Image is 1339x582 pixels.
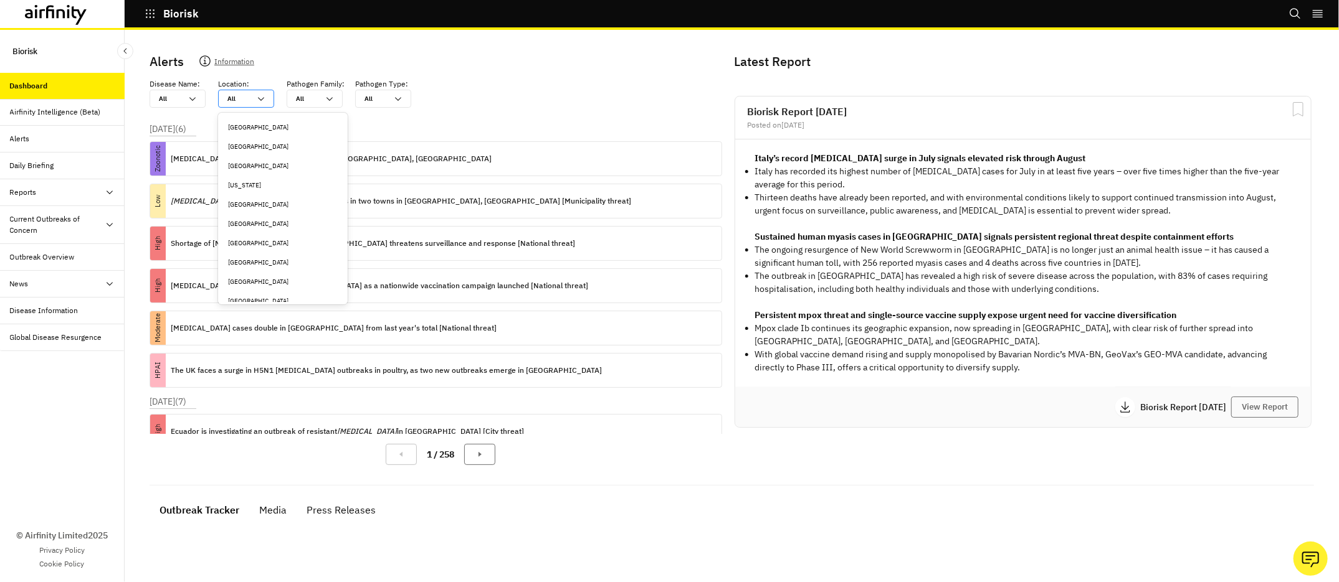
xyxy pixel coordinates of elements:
div: [GEOGRAPHIC_DATA] [228,258,338,267]
div: Posted on [DATE] [748,121,1299,129]
p: With global vaccine demand rising and supply monopolised by Bavarian Nordic’s MVA-BN, GeoVax’s GE... [755,348,1292,374]
p: Moderate [141,321,175,336]
svg: Bookmark Report [1290,101,1306,117]
a: Cookie Policy [40,558,85,570]
div: Outbreak Tracker [160,500,239,519]
div: [GEOGRAPHIC_DATA] [228,161,338,171]
p: High [141,424,175,439]
div: Media [259,500,287,519]
p: Zoonotic [141,151,175,167]
p: Biorisk [163,8,199,19]
p: High [141,236,175,251]
p: The ongoing resurgence of New World Screwworm in [GEOGRAPHIC_DATA] is no longer just an animal he... [755,243,1292,270]
i: [MEDICAL_DATA] [337,426,397,436]
div: Alerts [10,133,30,144]
button: Previous Page [386,444,417,465]
p: [DATE] ( 7 ) [150,395,186,408]
button: Close Sidebar [117,43,133,59]
p: detected in water supplies in two towns in [GEOGRAPHIC_DATA], [GEOGRAPHIC_DATA] [Municipality thr... [171,194,631,208]
p: Pathogen Family : [287,78,345,90]
div: Dashboard [10,80,48,92]
div: [GEOGRAPHIC_DATA] [228,277,338,286]
div: Reports [10,187,37,198]
button: View Report [1231,397,1298,418]
div: [GEOGRAPHIC_DATA] [228,142,338,151]
p: Location : [218,78,249,90]
strong: Persistent mpox threat and single-source vaccine supply expose urgent need for vaccine diversific... [755,309,1177,321]
div: Global Disease Resurgence [10,332,102,343]
p: Information [214,55,254,72]
div: Disease Information [10,305,79,316]
p: Biorisk [12,40,37,63]
div: News [10,278,29,289]
p: Low [141,194,175,209]
p: The outbreak in [GEOGRAPHIC_DATA] has revealed a high risk of severe disease across the populatio... [755,270,1292,296]
button: Biorisk [145,3,199,24]
div: [GEOGRAPHIC_DATA] [228,238,338,248]
a: Privacy Policy [39,545,85,556]
div: [GEOGRAPHIC_DATA] [228,123,338,132]
p: High [141,278,175,294]
div: [GEOGRAPHIC_DATA] [228,200,338,209]
div: Current Outbreaks of Concern [10,214,105,236]
p: Mpox clade Ib continues its geographic expansion, now spreading in [GEOGRAPHIC_DATA], with clear ... [755,322,1292,348]
p: Thirteen deaths have already been reported, and with environmental conditions likely to support c... [755,191,1292,217]
button: Next Page [464,444,495,465]
div: [GEOGRAPHIC_DATA] [228,219,338,228]
strong: Italy’s record [MEDICAL_DATA] surge in July signals elevated risk through August [755,153,1086,164]
p: 1 / 258 [427,448,454,461]
h2: Biorisk Report [DATE] [748,106,1299,116]
p: Shortage of [MEDICAL_DATA] test kits in [GEOGRAPHIC_DATA] threatens surveillance and response [Na... [171,237,575,250]
button: Search [1289,3,1302,24]
p: [MEDICAL_DATA] risk remains in [GEOGRAPHIC_DATA] as a nationwide vaccination campaign launched [N... [171,279,588,293]
p: [DATE] ( 6 ) [150,123,186,136]
strong: Sustained human myasis cases in [GEOGRAPHIC_DATA] signals persistent regional threat despite cont... [755,231,1234,242]
p: The UK faces a surge in H5N1 [MEDICAL_DATA] outbreaks in poultry, as two new outbreaks emerge in ... [171,364,602,377]
p: [MEDICAL_DATA] cases double in [GEOGRAPHIC_DATA] from last year's total [National threat] [171,321,497,335]
i: [MEDICAL_DATA] fowleri [171,196,257,205]
div: [US_STATE] [228,181,338,190]
div: Outbreak Overview [10,251,75,263]
div: Daily Briefing [10,160,54,171]
p: Latest Report [735,52,1310,71]
p: Italy has recorded its highest number of [MEDICAL_DATA] cases for July in at least five years – o... [755,165,1292,191]
button: Ask our analysts [1294,542,1328,576]
p: Pathogen Type : [355,78,408,90]
p: Disease Name : [150,78,200,90]
div: [GEOGRAPHIC_DATA] [228,296,338,306]
div: Airfinity Intelligence (Beta) [10,106,101,118]
p: HPAI [141,363,175,378]
p: Ecuador is investigating an outbreak of resistant in [GEOGRAPHIC_DATA] [City threat] [171,425,524,438]
p: Biorisk Report [DATE] [1140,403,1231,411]
p: © Airfinity Limited 2025 [16,529,108,542]
div: Press Releases [307,500,376,519]
p: Alerts [150,52,184,71]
